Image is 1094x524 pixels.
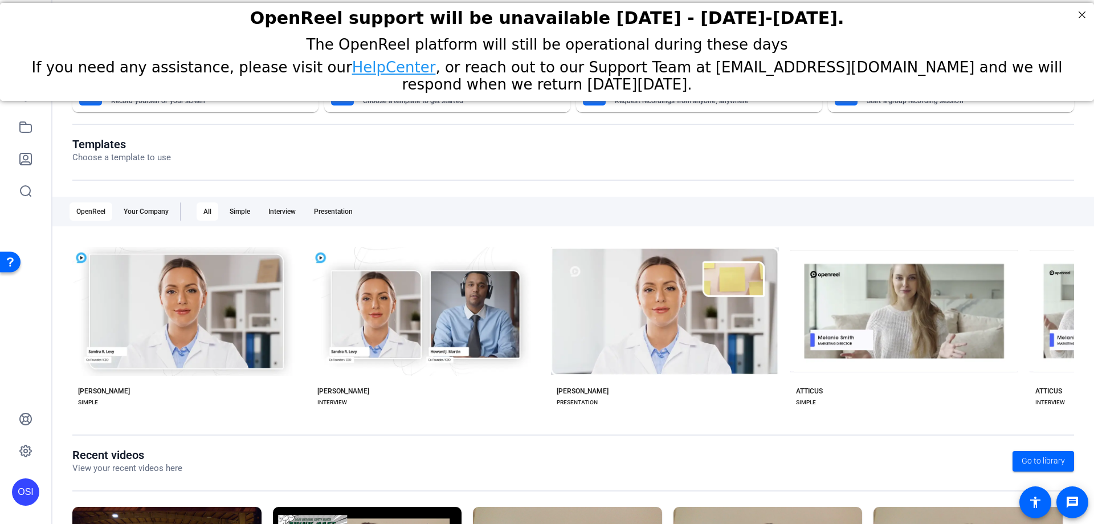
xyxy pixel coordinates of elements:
h1: Templates [72,137,171,151]
h2: OpenReel support will be unavailable Thursday - Friday, October 16th-17th. [14,5,1080,25]
div: All [197,202,218,221]
h1: Recent videos [72,448,182,462]
mat-card-subtitle: Start a group recording session [867,98,1049,104]
p: Choose a template to use [72,151,171,164]
div: Interview [262,202,303,221]
div: ATTICUS [1035,387,1062,396]
a: Go to library [1013,451,1074,472]
mat-card-subtitle: Request recordings from anyone, anywhere [615,98,797,104]
div: Simple [223,202,257,221]
div: Presentation [307,202,360,221]
div: SIMPLE [78,398,98,407]
div: [PERSON_NAME] [317,387,369,396]
div: INTERVIEW [317,398,347,407]
div: [PERSON_NAME] [78,387,130,396]
span: The OpenReel platform will still be operational during these days [306,33,787,50]
a: HelpCenter [352,56,436,73]
p: View your recent videos here [72,462,182,475]
div: PRESENTATION [557,398,598,407]
mat-icon: accessibility [1028,495,1042,509]
mat-icon: message [1066,495,1079,509]
div: [PERSON_NAME] [557,387,609,396]
div: Close Step [1075,5,1089,19]
mat-card-subtitle: Record yourself or your screen [111,98,293,104]
div: OpenReel [70,202,112,221]
mat-card-subtitle: Choose a template to get started [363,98,545,104]
div: Your Company [117,202,175,221]
div: OSI [12,478,39,506]
span: If you need any assistance, please visit our , or reach out to our Support Team at [EMAIL_ADDRESS... [32,56,1063,90]
div: INTERVIEW [1035,398,1065,407]
div: ATTICUS [796,387,823,396]
div: SIMPLE [796,398,816,407]
span: Go to library [1022,455,1065,467]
